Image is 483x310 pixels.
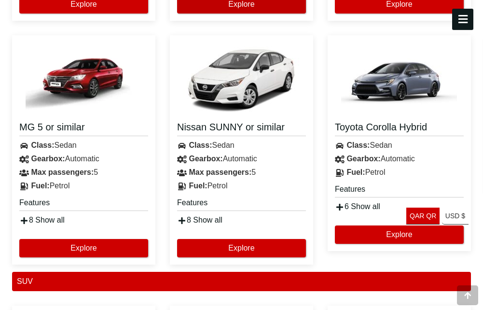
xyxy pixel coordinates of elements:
[189,182,207,190] strong: Fuel:
[189,141,212,149] strong: Class:
[12,166,155,179] div: 5
[12,179,155,193] div: Petrol
[19,121,148,136] a: MG 5 or similar
[346,141,370,149] strong: Class:
[12,272,471,291] div: SUV
[31,168,94,176] strong: Max passengers:
[170,139,313,152] div: Sedan
[19,216,65,224] a: 8 Show all
[12,152,155,166] div: Automatic
[183,42,299,115] img: Nissan SUNNY or similar
[19,239,148,257] button: Explore
[335,184,464,197] h5: Features
[170,152,313,166] div: Automatic
[189,155,222,163] strong: Gearbox:
[31,182,49,190] strong: Fuel:
[341,42,457,115] img: Toyota Corolla Hybrid
[406,208,440,225] a: QAR QR
[346,168,365,176] strong: Fuel:
[31,141,54,149] strong: Class:
[328,152,471,166] div: Automatic
[177,239,306,257] button: Explore
[335,121,464,136] a: Toyota Corolla Hybrid
[26,42,141,115] img: MG 5 or similar
[177,121,306,136] a: Nissan SUNNY or similar
[335,202,380,211] a: 6 Show all
[177,216,222,224] a: 8 Show all
[12,139,155,152] div: Sedan
[31,155,65,163] strong: Gearbox:
[328,139,471,152] div: Sedan
[346,155,380,163] strong: Gearbox:
[189,168,251,176] strong: Max passengers:
[335,225,464,244] button: Explore
[170,166,313,179] div: 5
[177,197,306,211] h5: Features
[328,166,471,179] div: Petrol
[170,179,313,193] div: Petrol
[442,208,469,225] a: USD $
[19,197,148,211] h5: Features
